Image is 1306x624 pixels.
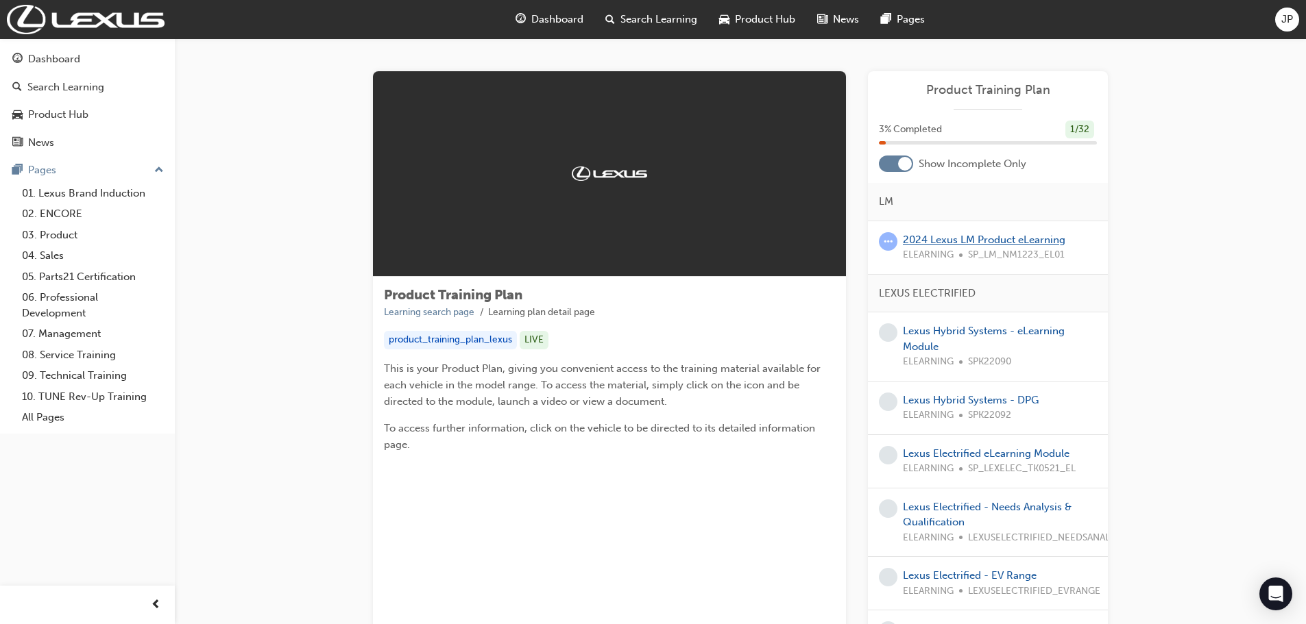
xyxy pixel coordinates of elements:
button: JP [1275,8,1299,32]
span: Search Learning [620,12,697,27]
span: ELEARNING [903,461,954,477]
span: 3 % Completed [879,122,942,138]
a: Lexus Electrified - Needs Analysis & Qualification [903,501,1072,529]
a: Lexus Electrified eLearning Module [903,447,1069,460]
a: All Pages [16,407,169,428]
span: ELEARNING [903,354,954,370]
div: News [28,135,54,151]
span: LEXUSELECTRIFIED_EVRANGE [968,584,1100,599]
a: 2024 Lexus LM Product eLearning [903,234,1065,246]
span: ELEARNING [903,530,954,546]
span: Show Incomplete Only [919,156,1026,172]
div: Pages [28,162,56,178]
div: product_training_plan_lexus [384,331,517,349]
span: learningRecordVerb_NONE-icon [879,446,897,464]
li: Learning plan detail page [488,305,595,321]
a: 02. ENCORE [16,203,169,225]
div: LIVE [520,331,548,349]
span: SPK22090 [968,354,1011,370]
div: Open Intercom Messenger [1259,577,1292,610]
span: SPK22092 [968,408,1011,423]
a: 06. Professional Development [16,287,169,323]
a: Dashboard [5,47,169,72]
span: car-icon [12,109,23,121]
img: Trak [572,166,647,180]
span: Pages [897,12,925,27]
span: search-icon [605,11,615,28]
a: 03. Product [16,225,169,246]
a: 01. Lexus Brand Induction [16,183,169,204]
a: 07. Management [16,323,169,345]
a: search-iconSearch Learning [594,5,708,34]
span: Product Training Plan [384,287,522,303]
span: LEXUSELECTRIFIED_NEEDSANALYSIS [968,530,1127,546]
a: Lexus Electrified - EV Range [903,569,1037,582]
a: news-iconNews [806,5,870,34]
div: Search Learning [27,79,104,95]
a: News [5,130,169,155]
a: Product Hub [5,102,169,127]
span: SP_LEXELEC_TK0521_EL [968,461,1076,477]
span: ELEARNING [903,584,954,599]
a: Search Learning [5,75,169,100]
span: search-icon [12,82,22,94]
a: pages-iconPages [870,5,936,34]
a: 08. Service Training [16,345,169,366]
span: news-icon [12,137,23,149]
button: Pages [5,158,169,183]
a: 10. TUNE Rev-Up Training [16,386,169,408]
a: car-iconProduct Hub [708,5,806,34]
div: Product Hub [28,107,88,123]
span: learningRecordVerb_NONE-icon [879,392,897,411]
span: guage-icon [12,53,23,66]
button: DashboardSearch LearningProduct HubNews [5,44,169,158]
a: Lexus Hybrid Systems - eLearning Module [903,325,1065,353]
span: news-icon [817,11,827,28]
span: ELEARNING [903,247,954,263]
div: 1 / 32 [1065,121,1094,139]
a: Learning search page [384,306,474,318]
span: News [833,12,859,27]
span: up-icon [154,162,164,179]
span: LM [879,194,893,210]
span: car-icon [719,11,729,28]
a: Product Training Plan [879,82,1097,98]
span: Product Hub [735,12,795,27]
span: learningRecordVerb_NONE-icon [879,323,897,342]
div: Dashboard [28,51,80,67]
span: guage-icon [516,11,526,28]
span: This is your Product Plan, giving you convenient access to the training material available for ea... [384,362,823,408]
span: Dashboard [531,12,583,27]
span: pages-icon [12,164,23,177]
span: SP_LM_NM1223_EL01 [968,247,1065,263]
span: prev-icon [151,597,161,614]
span: learningRecordVerb_NONE-icon [879,499,897,518]
span: JP [1281,12,1293,27]
a: 05. Parts21 Certification [16,266,169,288]
span: learningRecordVerb_NONE-icon [879,568,897,586]
span: learningRecordVerb_ATTEMPT-icon [879,232,897,251]
span: To access further information, click on the vehicle to be directed to its detailed information page. [384,422,818,451]
a: guage-iconDashboard [505,5,594,34]
span: pages-icon [881,11,891,28]
span: ELEARNING [903,408,954,423]
span: LEXUS ELECTRIFIED [879,286,976,301]
a: 04. Sales [16,245,169,266]
a: 09. Technical Training [16,365,169,386]
a: Lexus Hybrid Systems - DPG [903,394,1039,406]
img: Trak [7,5,165,34]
